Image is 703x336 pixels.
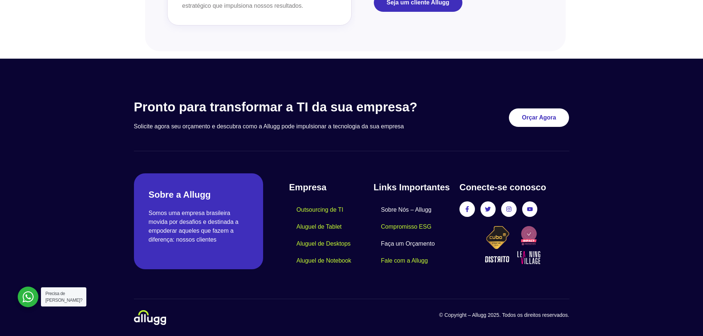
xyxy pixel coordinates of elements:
a: Aluguel de Tablet [289,218,349,235]
a: Orçar Agora [509,108,569,127]
span: Orçar Agora [522,115,556,121]
h4: Empresa [289,181,373,194]
h3: Pronto para transformar a TI da sua empresa? [134,99,452,115]
p: Somos uma empresa brasileira movida por desafios e destinada a empoderar aqueles que fazem a dife... [149,209,249,244]
span: Número de telefone [141,31,186,37]
nav: Menu [289,201,373,269]
span: Sobrenome [141,1,168,7]
h4: Conecte-se conosco [459,181,569,194]
nav: Menu [373,201,452,269]
p: © Copyright – Allugg 2025. Todos os direitos reservados. [352,311,569,319]
span: Cargo [141,61,155,67]
p: Solicite agora seu orçamento e descubra como a Allugg pode impulsionar a tecnologia da sua empresa [134,122,452,131]
a: Compromisso ESG [373,218,439,235]
span: Precisa de [PERSON_NAME]? [45,291,82,303]
a: Sobre Nós – Allugg [373,201,439,218]
a: Outsourcing de TI [289,201,351,218]
a: Faça um Orçamento [373,235,442,252]
span: Tipo de Empresa [141,91,180,97]
a: Aluguel de Desktops [289,235,358,252]
h2: Sobre a Allugg [149,188,249,201]
img: locacao-de-equipamentos-allugg-logo [134,310,166,325]
h4: Links Importantes [373,181,452,194]
span: Tempo de Locação [141,122,185,128]
a: Aluguel de Notebook [289,252,359,269]
a: Fale com a Allugg [373,252,435,269]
